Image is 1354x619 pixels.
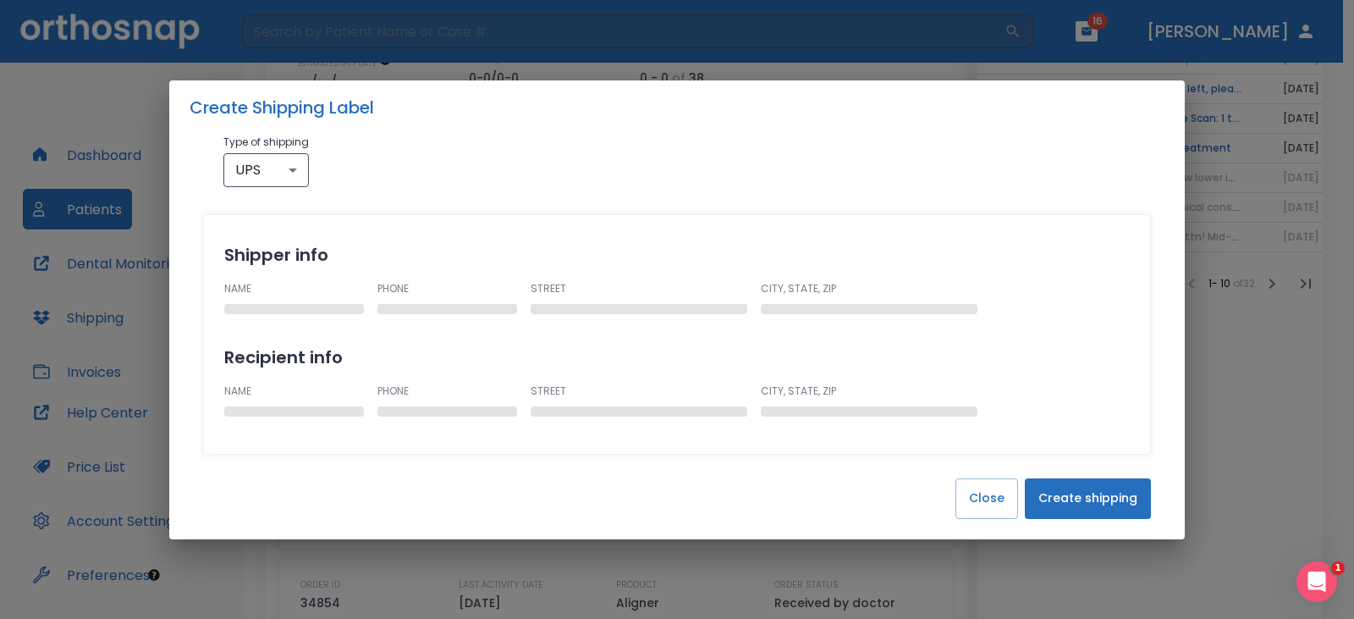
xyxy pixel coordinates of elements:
[223,153,309,187] div: UPS
[955,478,1018,519] button: Close
[223,135,309,150] p: Type of shipping
[377,281,517,296] p: PHONE
[224,242,1130,268] h2: Shipper info
[224,384,364,399] p: NAME
[224,281,364,296] p: NAME
[1025,478,1151,519] button: Create shipping
[761,281,977,296] p: CITY, STATE, ZIP
[531,384,747,399] p: STREET
[169,80,1185,135] h2: Create Shipping Label
[761,384,977,399] p: CITY, STATE, ZIP
[377,384,517,399] p: PHONE
[531,281,747,296] p: STREET
[1331,561,1345,575] span: 1
[224,345,1130,370] h2: Recipient info
[1296,561,1337,602] iframe: Intercom live chat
